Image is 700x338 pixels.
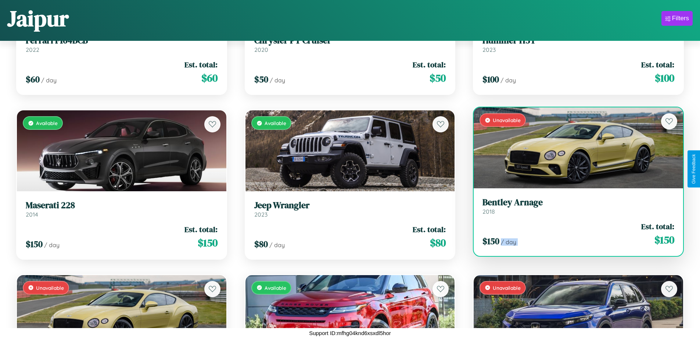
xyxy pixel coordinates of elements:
div: Filters [672,15,689,22]
span: $ 100 [655,71,674,85]
span: $ 60 [201,71,218,85]
button: Filters [661,11,693,26]
span: $ 80 [254,238,268,250]
a: Ferrari F164BCB2022 [26,35,218,53]
a: Hummer H3T2023 [482,35,674,53]
a: Chrysler PT Cruiser2020 [254,35,446,53]
span: $ 60 [26,73,40,85]
a: Maserati 2282014 [26,200,218,218]
h1: Jaipur [7,3,69,33]
span: Est. total: [413,59,446,70]
span: $ 150 [654,232,674,247]
span: $ 50 [430,71,446,85]
p: Support ID: mfhg04knd6xsxdl5hor [309,328,391,338]
span: Available [265,120,286,126]
span: $ 150 [482,235,499,247]
span: Est. total: [641,221,674,232]
a: Bentley Arnage2018 [482,197,674,215]
h3: Jeep Wrangler [254,200,446,211]
h3: Ferrari F164BCB [26,35,218,46]
span: Available [265,285,286,291]
span: 2018 [482,208,495,215]
span: 2014 [26,211,38,218]
span: Unavailable [493,285,521,291]
h3: Bentley Arnage [482,197,674,208]
span: $ 50 [254,73,268,85]
span: Est. total: [184,224,218,235]
span: Est. total: [641,59,674,70]
span: $ 150 [198,235,218,250]
a: Jeep Wrangler2023 [254,200,446,218]
span: Est. total: [184,59,218,70]
span: / day [41,77,57,84]
span: Available [36,120,58,126]
h3: Hummer H3T [482,35,674,46]
span: 2023 [482,46,496,53]
span: 2023 [254,211,268,218]
span: 2020 [254,46,268,53]
h3: Chrysler PT Cruiser [254,35,446,46]
span: / day [44,241,60,249]
h3: Maserati 228 [26,200,218,211]
span: Unavailable [493,117,521,123]
span: / day [500,77,516,84]
span: $ 80 [430,235,446,250]
span: / day [269,241,285,249]
span: Est. total: [413,224,446,235]
span: 2022 [26,46,39,53]
span: / day [501,238,516,246]
div: Give Feedback [691,154,696,184]
span: $ 150 [26,238,43,250]
span: Unavailable [36,285,64,291]
span: / day [270,77,285,84]
span: $ 100 [482,73,499,85]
